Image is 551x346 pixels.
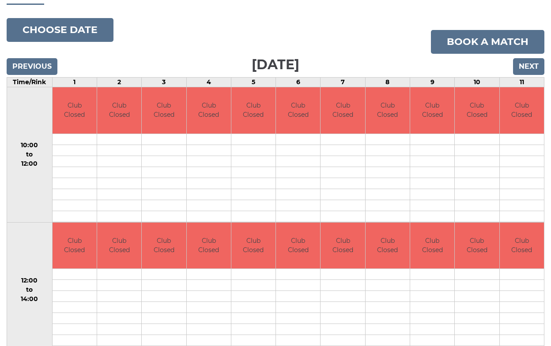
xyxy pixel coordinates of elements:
[231,223,275,269] td: Club Closed
[142,223,186,269] td: Club Closed
[499,78,544,87] td: 11
[431,30,544,54] a: Book a match
[187,87,231,134] td: Club Closed
[53,223,97,269] td: Club Closed
[513,58,544,75] input: Next
[366,223,410,269] td: Club Closed
[455,78,499,87] td: 10
[366,87,410,134] td: Club Closed
[7,87,53,223] td: 10:00 to 12:00
[97,223,141,269] td: Club Closed
[7,18,113,42] button: Choose date
[500,87,544,134] td: Club Closed
[321,87,365,134] td: Club Closed
[410,78,455,87] td: 9
[276,223,320,269] td: Club Closed
[186,78,231,87] td: 4
[231,87,275,134] td: Club Closed
[142,87,186,134] td: Club Closed
[187,223,231,269] td: Club Closed
[455,223,499,269] td: Club Closed
[231,78,275,87] td: 5
[276,87,320,134] td: Club Closed
[321,78,365,87] td: 7
[455,87,499,134] td: Club Closed
[7,78,53,87] td: Time/Rink
[52,78,97,87] td: 1
[365,78,410,87] td: 8
[53,87,97,134] td: Club Closed
[276,78,321,87] td: 6
[410,223,454,269] td: Club Closed
[142,78,186,87] td: 3
[7,58,57,75] input: Previous
[321,223,365,269] td: Club Closed
[410,87,454,134] td: Club Closed
[97,87,141,134] td: Club Closed
[500,223,544,269] td: Club Closed
[97,78,141,87] td: 2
